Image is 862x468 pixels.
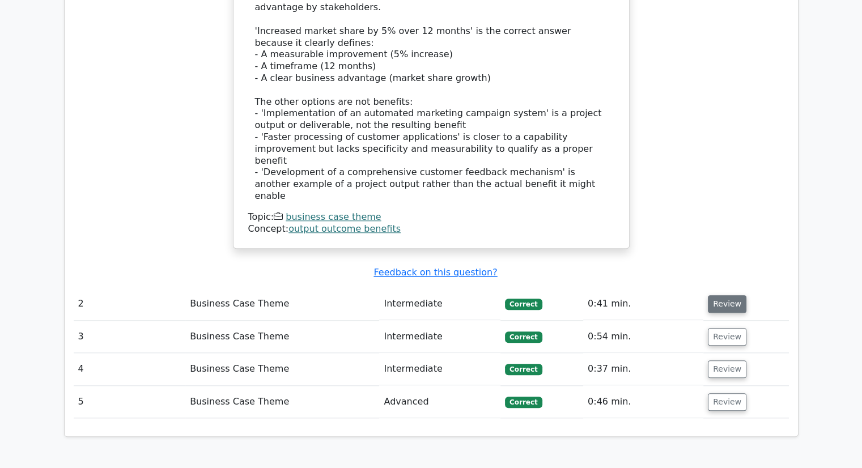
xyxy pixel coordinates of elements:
[379,321,500,353] td: Intermediate
[185,288,379,320] td: Business Case Theme
[286,211,381,222] a: business case theme
[379,288,500,320] td: Intermediate
[505,299,542,310] span: Correct
[373,267,497,278] a: Feedback on this question?
[74,353,186,385] td: 4
[185,386,379,418] td: Business Case Theme
[185,321,379,353] td: Business Case Theme
[583,386,703,418] td: 0:46 min.
[379,353,500,385] td: Intermediate
[583,321,703,353] td: 0:54 min.
[248,223,614,235] div: Concept:
[505,397,542,408] span: Correct
[708,393,746,411] button: Review
[708,360,746,378] button: Review
[583,353,703,385] td: 0:37 min.
[708,295,746,313] button: Review
[379,386,500,418] td: Advanced
[74,288,186,320] td: 2
[583,288,703,320] td: 0:41 min.
[74,386,186,418] td: 5
[708,328,746,346] button: Review
[505,364,542,375] span: Correct
[505,331,542,343] span: Correct
[185,353,379,385] td: Business Case Theme
[288,223,401,234] a: output outcome benefits
[74,321,186,353] td: 3
[248,211,614,223] div: Topic:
